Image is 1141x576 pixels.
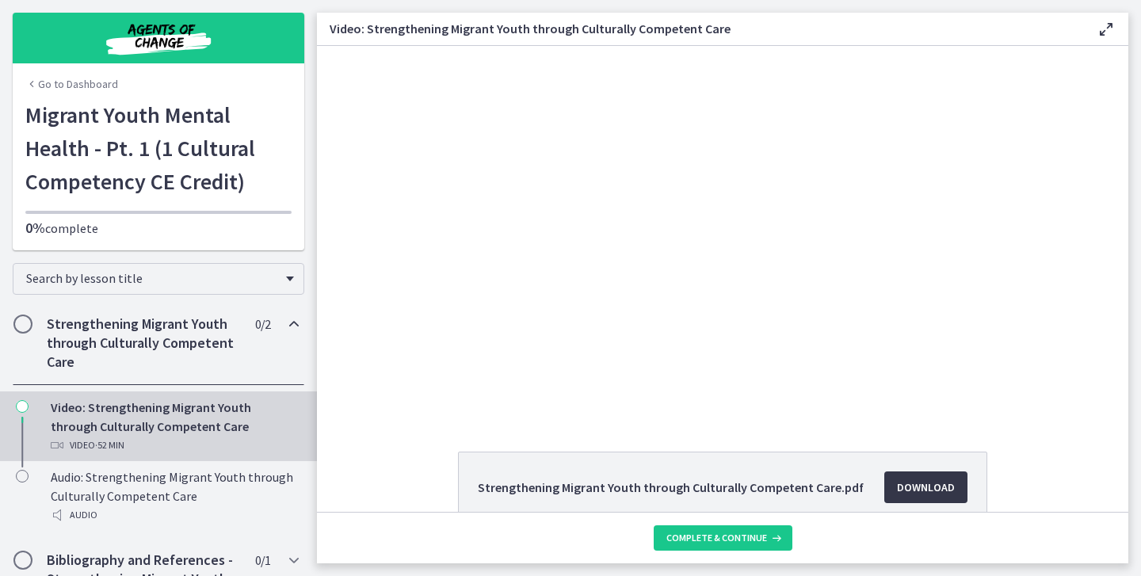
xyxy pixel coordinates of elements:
[25,219,45,237] span: 0%
[884,471,967,503] a: Download
[25,98,292,198] h1: Migrant Youth Mental Health - Pt. 1 (1 Cultural Competency CE Credit)
[255,551,270,570] span: 0 / 1
[47,315,240,372] h2: Strengthening Migrant Youth through Culturally Competent Care
[317,46,1128,415] iframe: Video Lesson
[51,436,298,455] div: Video
[255,315,270,334] span: 0 / 2
[95,436,124,455] span: · 52 min
[330,19,1071,38] h3: Video: Strengthening Migrant Youth through Culturally Competent Care
[25,219,292,238] p: complete
[666,532,767,544] span: Complete & continue
[26,270,278,286] span: Search by lesson title
[25,76,118,92] a: Go to Dashboard
[51,398,298,455] div: Video: Strengthening Migrant Youth through Culturally Competent Care
[51,467,298,525] div: Audio: Strengthening Migrant Youth through Culturally Competent Care
[13,263,304,295] div: Search by lesson title
[63,19,254,57] img: Agents of Change
[897,478,955,497] span: Download
[51,505,298,525] div: Audio
[478,478,864,497] span: Strengthening Migrant Youth through Culturally Competent Care.pdf
[654,525,792,551] button: Complete & continue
